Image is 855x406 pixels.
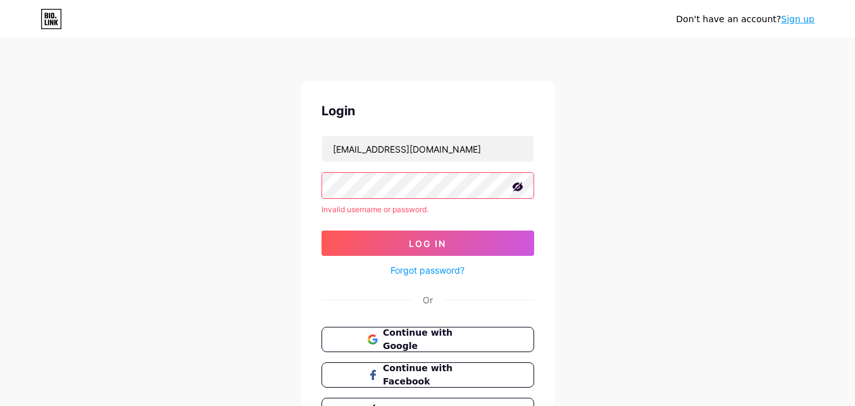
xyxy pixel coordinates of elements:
div: Don't have an account? [676,13,814,26]
span: Continue with Google [383,326,487,353]
button: Log In [321,231,534,256]
div: Or [423,293,433,307]
div: Invalid username or password. [321,204,534,215]
a: Forgot password? [390,263,465,277]
button: Continue with Google [321,327,534,352]
div: Login [321,101,534,120]
button: Continue with Facebook [321,362,534,388]
input: Username [322,136,534,162]
span: Log In [409,238,446,249]
a: Sign up [781,14,814,24]
span: Continue with Facebook [383,362,487,388]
